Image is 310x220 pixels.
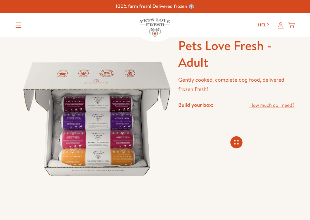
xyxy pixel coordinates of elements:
[253,19,274,31] a: Help
[249,101,295,110] a: How much do I need?
[140,19,170,37] img: Pets Love Fresh
[15,37,178,201] img: Pets Love Fresh - Adult
[280,191,304,214] iframe: Gorgias live chat messenger
[230,136,242,148] svg: Connecting store
[178,37,295,70] h1: Pets Love Fresh - Adult
[11,18,26,33] summary: Translation missing: en.sections.header.menu
[178,75,295,94] p: Gently cooked, complete dog food, delivered frozen fresh!
[178,101,213,108] h4: Build your box:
